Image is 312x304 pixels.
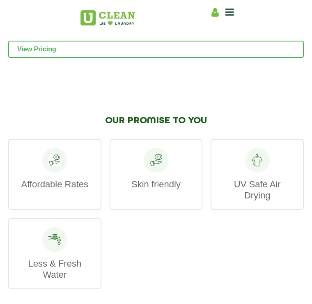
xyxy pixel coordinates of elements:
img: UClean Laundry and Dry Cleaning [80,10,135,25]
p: Less & Fresh Water [17,258,92,280]
h2: OUR PROMISE TO YOU [8,115,304,126]
p: Affordable Rates [17,179,92,190]
a: View Pricing [8,41,304,58]
p: Skin friendly [119,179,194,190]
p: UV Safe Air Drying [220,179,295,201]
